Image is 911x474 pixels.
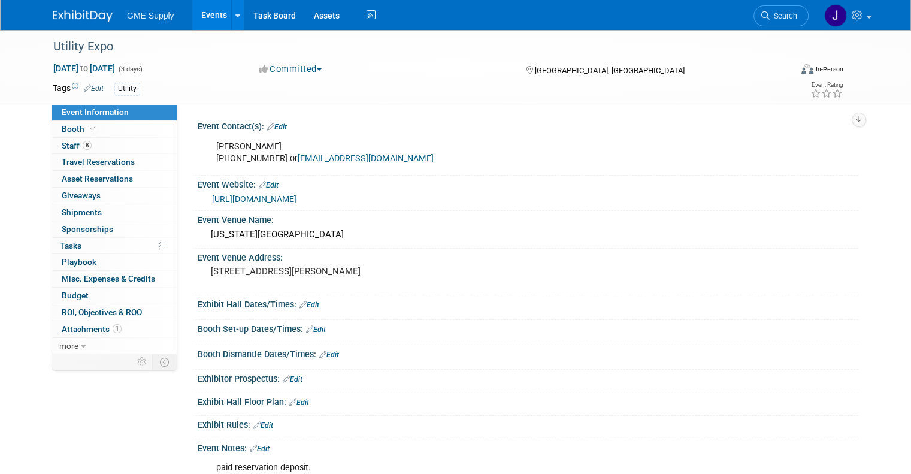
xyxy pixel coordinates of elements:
span: [GEOGRAPHIC_DATA], [GEOGRAPHIC_DATA] [535,66,685,75]
a: Shipments [52,204,177,221]
a: Edit [289,398,309,407]
span: more [59,341,78,351]
div: Event Venue Name: [198,211,858,226]
span: Budget [62,291,89,300]
span: (3 days) [117,65,143,73]
span: Giveaways [62,191,101,200]
a: Search [753,5,809,26]
div: Utility Expo [49,36,776,58]
span: GME Supply [127,11,174,20]
a: more [52,338,177,354]
span: [DATE] [DATE] [53,63,116,74]
div: Exhibit Rules: [198,416,858,431]
span: Sponsorships [62,224,113,234]
a: Travel Reservations [52,154,177,170]
a: Edit [84,84,104,93]
span: ROI, Objectives & ROO [62,307,142,317]
td: Tags [53,82,104,96]
span: Staff [62,141,92,150]
span: Booth [62,124,98,134]
div: [US_STATE][GEOGRAPHIC_DATA] [207,225,849,244]
div: Event Format [727,62,843,80]
a: ROI, Objectives & ROO [52,304,177,321]
div: Booth Set-up Dates/Times: [198,320,858,336]
i: Booth reservation complete [90,125,96,132]
span: 8 [83,141,92,150]
a: Playbook [52,254,177,270]
a: Booth [52,121,177,137]
a: Event Information [52,104,177,120]
span: Shipments [62,207,102,217]
div: Event Contact(s): [198,117,858,133]
div: Utility [114,83,140,95]
td: Personalize Event Tab Strip [132,354,153,370]
a: Asset Reservations [52,171,177,187]
div: [PERSON_NAME] [PHONE_NUMBER] or [208,135,730,171]
div: Event Rating [810,82,843,88]
button: Committed [255,63,326,76]
span: Search [770,11,797,20]
a: Misc. Expenses & Credits [52,271,177,287]
a: Edit [299,301,319,309]
span: Playbook [62,257,96,267]
a: Giveaways [52,188,177,204]
a: Edit [306,325,326,334]
span: Asset Reservations [62,174,133,183]
div: Event Venue Address: [198,249,858,264]
img: Format-Inperson.png [801,64,813,74]
span: to [78,64,90,73]
img: John Medina [824,4,847,27]
pre: [STREET_ADDRESS][PERSON_NAME] [211,266,460,277]
a: Attachments1 [52,321,177,337]
a: [EMAIL_ADDRESS][DOMAIN_NAME] [298,153,434,164]
a: Edit [267,123,287,131]
a: Edit [283,375,302,384]
a: Edit [250,445,270,453]
a: Staff8 [52,138,177,154]
div: In-Person [815,65,843,74]
div: Event Notes: [198,439,858,455]
span: Event Information [62,107,129,117]
span: Tasks [60,241,81,250]
a: Edit [259,181,279,189]
a: Budget [52,288,177,304]
div: Booth Dismantle Dates/Times: [198,345,858,361]
div: Exhibit Hall Dates/Times: [198,295,858,311]
div: Event Website: [198,176,858,191]
div: Exhibitor Prospectus: [198,370,858,385]
td: Toggle Event Tabs [153,354,177,370]
img: ExhibitDay [53,10,113,22]
div: Exhibit Hall Floor Plan: [198,393,858,409]
a: Edit [319,351,339,359]
a: Sponsorships [52,221,177,237]
span: Travel Reservations [62,157,135,167]
a: Edit [253,421,273,430]
a: [URL][DOMAIN_NAME] [212,194,296,204]
a: Tasks [52,238,177,254]
span: 1 [113,324,122,333]
span: Attachments [62,324,122,334]
span: Misc. Expenses & Credits [62,274,155,283]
